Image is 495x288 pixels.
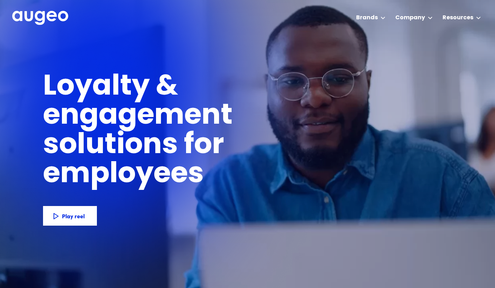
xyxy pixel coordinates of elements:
[43,160,216,190] h1: employees
[12,11,68,26] a: home
[356,14,378,22] div: Brands
[43,206,97,226] a: Play reel
[43,73,345,160] h1: Loyalty & engagement solutions for
[395,14,425,22] div: Company
[443,14,473,22] div: Resources
[12,11,68,25] img: Augeo's full logo in white.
